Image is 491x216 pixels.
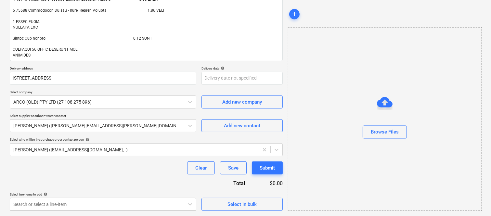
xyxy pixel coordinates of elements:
div: Total [198,180,255,187]
div: Select in bulk [227,200,257,209]
div: $0.00 [255,180,283,187]
button: Clear [187,161,215,174]
div: Select line-items to add [10,192,196,197]
input: Delivery address [10,72,196,85]
iframe: Chat Widget [459,185,491,216]
p: Select company [10,90,196,95]
button: Add new company [201,95,283,108]
span: help [219,66,225,70]
button: Browse Files [363,126,407,139]
p: Delivery address [10,66,196,72]
div: Add new company [222,98,262,106]
span: help [42,192,47,196]
div: Select who will be the purchase order contact person [10,137,283,142]
button: Submit [252,161,283,174]
button: Save [220,161,247,174]
span: add [291,10,298,18]
button: Add new contact [201,119,283,132]
button: Select in bulk [201,198,283,211]
div: Browse Files [288,27,482,211]
div: Delivery date [201,66,283,70]
div: Browse Files [371,128,399,136]
div: Add new contact [224,121,260,130]
div: Submit [260,164,275,172]
p: Select supplier or subcontractor contact [10,114,196,119]
div: Clear [195,164,207,172]
div: Save [228,164,239,172]
input: Delivery date not specified [201,72,283,85]
span: help [84,138,89,142]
